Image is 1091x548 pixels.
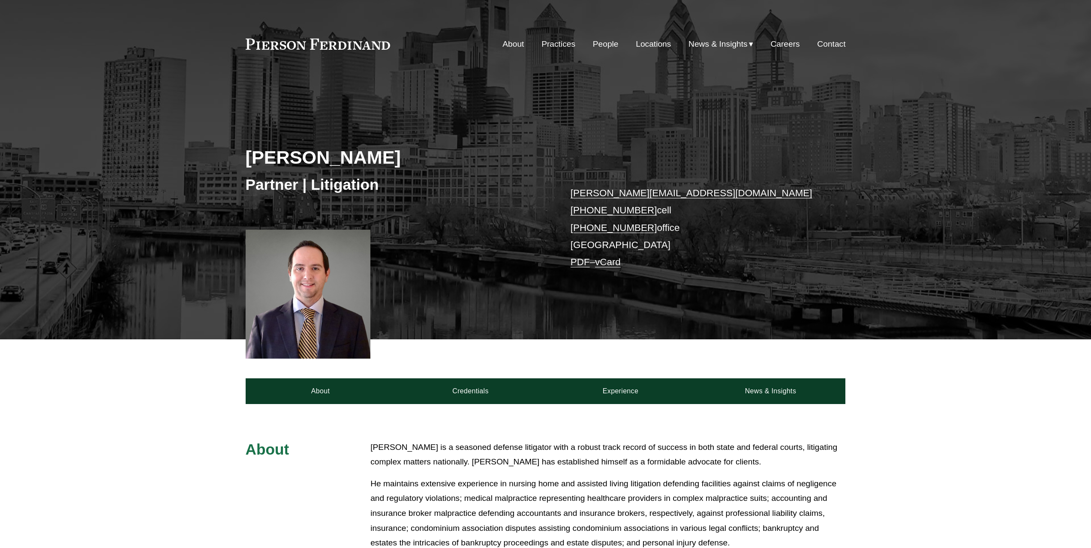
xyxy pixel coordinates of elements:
[571,257,590,267] a: PDF
[246,175,546,194] h3: Partner | Litigation
[370,440,845,470] p: [PERSON_NAME] is a seasoned defense litigator with a robust track record of success in both state...
[571,222,657,233] a: [PHONE_NUMBER]
[246,378,396,404] a: About
[571,185,821,271] p: cell office [GEOGRAPHIC_DATA] –
[817,36,845,52] a: Contact
[502,36,524,52] a: About
[770,36,799,52] a: Careers
[571,188,812,198] a: [PERSON_NAME][EMAIL_ADDRESS][DOMAIN_NAME]
[636,36,671,52] a: Locations
[695,378,845,404] a: News & Insights
[246,146,546,168] h2: [PERSON_NAME]
[595,257,621,267] a: vCard
[688,37,748,52] span: News & Insights
[593,36,619,52] a: People
[396,378,546,404] a: Credentials
[571,205,657,216] a: [PHONE_NUMBER]
[688,36,753,52] a: folder dropdown
[246,441,289,458] span: About
[541,36,575,52] a: Practices
[546,378,696,404] a: Experience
